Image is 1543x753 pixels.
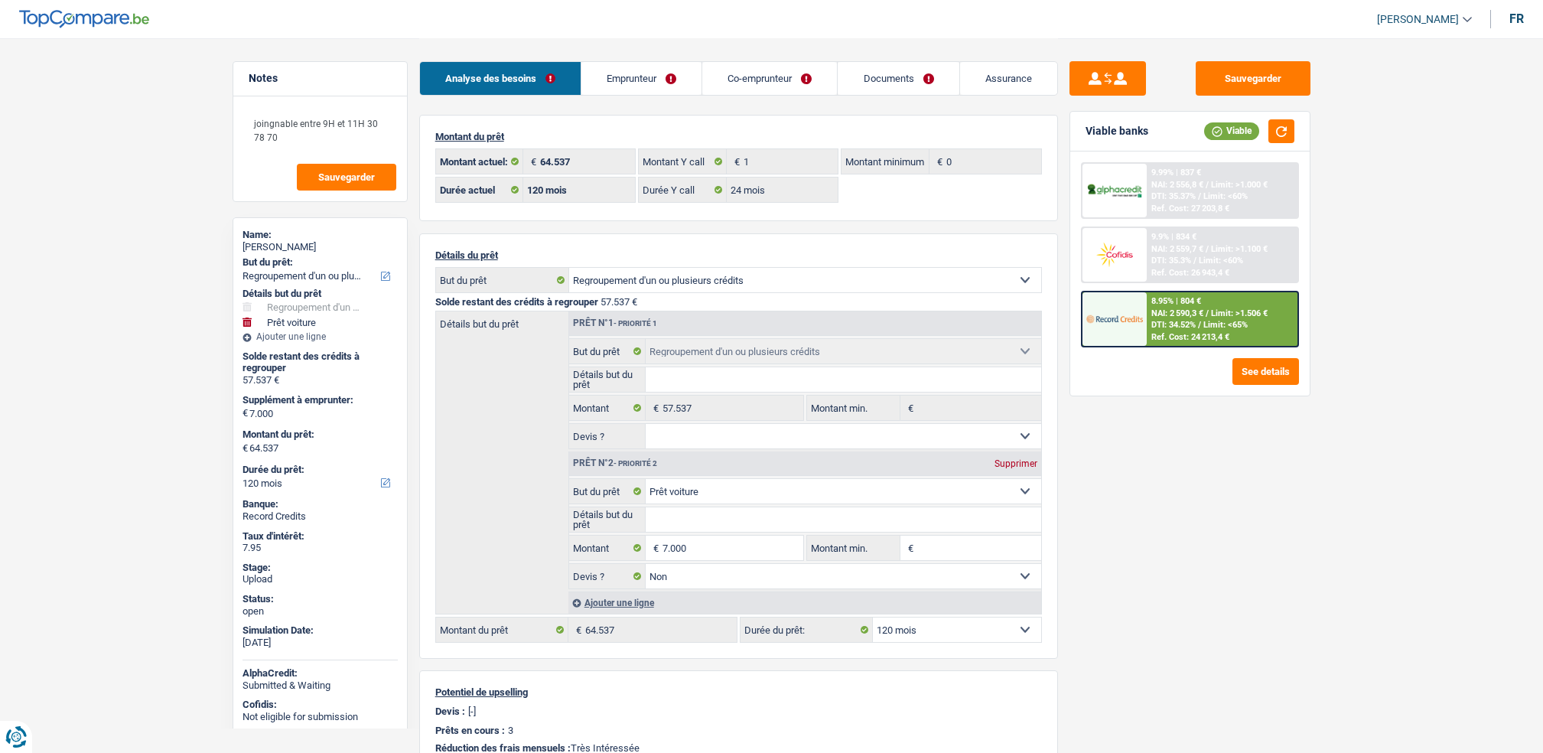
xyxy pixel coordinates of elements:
[435,296,598,308] span: Solde restant des crédits à regrouper
[243,229,398,241] div: Name:
[639,149,727,174] label: Montant Y call
[1509,11,1524,26] div: fr
[900,396,917,420] span: €
[1151,308,1203,318] span: NAI: 2 590,3 €
[243,530,398,543] div: Taux d'intérêt:
[243,331,398,342] div: Ajouter une ligne
[1232,358,1299,385] button: See details
[1151,232,1196,242] div: 9.9% | 834 €
[614,459,657,468] span: - Priorité 2
[436,618,568,642] label: Montant du prêt
[646,396,662,420] span: €
[1206,244,1209,254] span: /
[1198,320,1201,330] span: /
[568,618,585,642] span: €
[929,149,946,174] span: €
[568,592,1041,614] div: Ajouter une ligne
[614,319,657,328] span: - Priorité 1
[639,178,727,202] label: Durée Y call
[1196,61,1310,96] button: Sauvegarder
[1151,256,1191,266] span: DTI: 35.3%
[436,178,524,202] label: Durée actuel
[435,706,465,717] p: Devis :
[991,459,1041,468] div: Supprimer
[569,318,661,328] div: Prêt n°1
[1086,240,1143,269] img: Cofidis
[420,62,581,95] a: Analyse des besoins
[1199,256,1243,266] span: Limit: <60%
[243,510,398,523] div: Record Credits
[960,62,1057,95] a: Assurance
[243,498,398,510] div: Banque:
[468,706,476,717] p: [-]
[1151,180,1203,190] span: NAI: 2 556,8 €
[243,562,398,574] div: Stage:
[243,394,395,406] label: Supplément à emprunter:
[1086,182,1143,200] img: AlphaCredit
[1151,168,1201,178] div: 9.99% | 837 €
[243,350,398,374] div: Solde restant des crédits à regrouper
[435,725,505,736] p: Prêts en cours :
[243,241,398,253] div: [PERSON_NAME]
[1203,191,1248,201] span: Limit: <60%
[243,624,398,637] div: Simulation Date:
[243,637,398,649] div: [DATE]
[1193,256,1196,266] span: /
[318,172,375,182] span: Sauvegarder
[1086,305,1143,333] img: Record Credits
[249,72,392,85] h5: Notes
[435,686,1042,698] p: Potentiel de upselling
[727,149,744,174] span: €
[436,268,569,292] label: But du prêt
[1211,308,1268,318] span: Limit: >1.506 €
[569,396,646,420] label: Montant
[569,507,646,532] label: Détails but du prêt
[243,256,395,269] label: But du prêt:
[841,149,929,174] label: Montant minimum
[1204,122,1259,139] div: Viable
[569,479,646,504] label: But du prêt
[1151,320,1196,330] span: DTI: 34.52%
[1151,204,1229,214] div: Ref. Cost: 27 203,8 €
[1377,13,1459,26] span: [PERSON_NAME]
[569,367,646,392] label: Détails but du prêt
[243,442,248,455] span: €
[508,725,513,736] p: 3
[523,149,540,174] span: €
[297,164,396,191] button: Sauvegarder
[900,536,917,560] span: €
[569,536,646,560] label: Montant
[569,564,646,588] label: Devis ?
[19,10,149,28] img: TopCompare Logo
[1151,296,1201,306] div: 8.95% | 804 €
[243,711,398,723] div: Not eligible for submission
[1151,244,1203,254] span: NAI: 2 559,7 €
[1086,125,1148,138] div: Viable banks
[1365,7,1472,32] a: [PERSON_NAME]
[1206,308,1209,318] span: /
[569,458,661,468] div: Prêt n°2
[243,542,398,554] div: 7.95
[243,374,398,386] div: 57.537 €
[1151,332,1229,342] div: Ref. Cost: 24 213,4 €
[601,296,637,308] span: 57.537 €
[436,149,524,174] label: Montant actuel:
[243,667,398,680] div: AlphaCredit:
[243,680,398,692] div: Submitted & Waiting
[569,339,646,363] label: But du prêt
[243,573,398,585] div: Upload
[1151,268,1229,278] div: Ref. Cost: 26 943,4 €
[1198,191,1201,201] span: /
[243,593,398,605] div: Status:
[807,396,900,420] label: Montant min.
[243,699,398,711] div: Cofidis:
[702,62,837,95] a: Co-emprunteur
[243,407,248,419] span: €
[741,618,873,642] label: Durée du prêt:
[435,249,1042,261] p: Détails du prêt
[243,464,395,476] label: Durée du prêt:
[569,424,646,448] label: Devis ?
[243,605,398,618] div: open
[581,62,702,95] a: Emprunteur
[1151,191,1196,201] span: DTI: 35.37%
